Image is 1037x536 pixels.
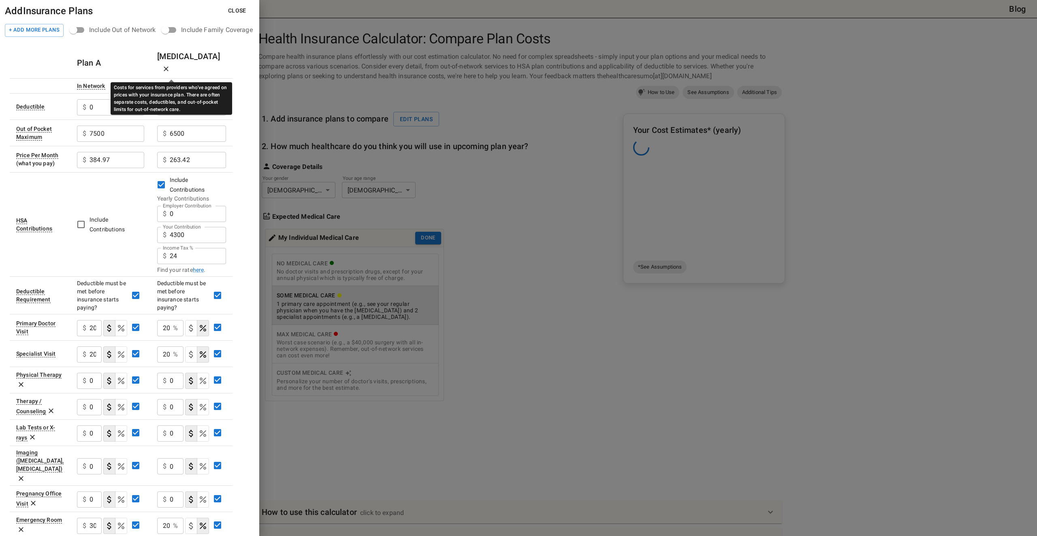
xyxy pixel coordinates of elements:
[103,491,115,508] button: copayment
[185,518,197,534] button: copayment
[185,320,197,336] button: copayment
[157,194,226,203] div: Yearly Contributions
[115,373,127,389] button: coinsurance
[185,425,197,442] button: copayment
[16,103,45,110] div: Amount of money you must individually pay from your pocket before the health plan starts to pay. ...
[16,288,51,303] div: This option will be 'Yes' for most plans. If your plan details say something to the effect of 'de...
[186,495,196,504] svg: Select if this service charges a copay (or copayment), a set dollar amount (e.g. $30) you pay to ...
[70,22,162,38] div: position
[16,126,52,141] div: Sometimes called 'Out of Pocket Limit' or 'Annual Limit'. This is the maximum amount of money tha...
[185,346,209,363] div: cost type
[197,373,209,389] button: coinsurance
[198,323,208,333] svg: Select if this service charges coinsurance, a percentage of the medical expense that you pay to y...
[116,521,126,531] svg: Select if this service charges coinsurance, a percentage of the medical expense that you pay to y...
[186,521,196,531] svg: Select if this service charges a copay (or copayment), a set dollar amount (e.g. $30) you pay to ...
[16,372,62,378] div: Physical Therapy
[83,103,86,112] p: $
[198,402,208,412] svg: Select if this service charges coinsurance, a percentage of the medical expense that you pay to y...
[103,518,115,534] button: copayment
[222,3,253,18] button: Close
[5,24,64,37] button: Add Plan to Comparison
[197,346,209,363] button: coinsurance
[16,449,64,472] div: Imaging (MRI, PET, CT)
[186,350,196,359] svg: Select if this service charges a copay (or copayment), a set dollar amount (e.g. $30) you pay to ...
[185,458,197,474] button: copayment
[115,491,127,508] button: coinsurance
[198,495,208,504] svg: Select if this service charges coinsurance, a percentage of the medical expense that you pay to y...
[163,402,166,412] p: $
[163,429,166,438] p: $
[116,323,126,333] svg: Select if this service charges coinsurance, a percentage of the medical expense that you pay to y...
[186,402,196,412] svg: Select if this service charges a copay (or copayment), a set dollar amount (e.g. $30) you pay to ...
[89,25,156,35] div: Include Out of Network
[197,399,209,415] button: coinsurance
[163,202,211,209] label: Employer Contribution
[103,458,115,474] button: copayment
[105,521,114,531] svg: Select if this service charges a copay (or copayment), a set dollar amount (e.g. $30) you pay to ...
[163,155,166,165] p: $
[105,376,114,386] svg: Select if this service charges a copay (or copayment), a set dollar amount (e.g. $30) you pay to ...
[115,346,127,363] button: coinsurance
[103,518,127,534] div: cost type
[163,209,166,219] p: $
[185,491,197,508] button: copayment
[16,350,55,357] div: Sometimes called 'Specialist' or 'Specialist Office Visit'. This is a visit to a doctor with a sp...
[105,495,114,504] svg: Select if this service charges a copay (or copayment), a set dollar amount (e.g. $30) you pay to ...
[83,129,86,139] p: $
[170,177,205,193] span: Include Contributions
[103,425,115,442] button: copayment
[163,223,201,230] label: Your Contribution
[198,376,208,386] svg: Select if this service charges coinsurance, a percentage of the medical expense that you pay to y...
[103,346,127,363] div: cost type
[186,376,196,386] svg: Select if this service charges a copay (or copayment), a set dollar amount (e.g. $30) you pay to ...
[103,399,127,415] div: cost type
[157,266,226,274] div: Find your rate .
[83,376,86,386] p: $
[116,461,126,471] svg: Select if this service charges coinsurance, a percentage of the medical expense that you pay to y...
[105,323,114,333] svg: Select if this service charges a copay (or copayment), a set dollar amount (e.g. $30) you pay to ...
[116,495,126,504] svg: Select if this service charges coinsurance, a percentage of the medical expense that you pay to y...
[163,376,166,386] p: $
[103,399,115,415] button: copayment
[103,346,115,363] button: copayment
[103,491,127,508] div: cost type
[105,350,114,359] svg: Select if this service charges a copay (or copayment), a set dollar amount (e.g. $30) you pay to ...
[186,429,196,438] svg: Select if this service charges a copay (or copayment), a set dollar amount (e.g. $30) you pay to ...
[197,320,209,336] button: coinsurance
[83,429,86,438] p: $
[163,251,166,261] p: $
[185,399,209,415] div: cost type
[163,230,166,240] p: $
[16,152,58,159] div: Sometimes called 'plan cost'. The portion of the plan premium that comes out of your wallet each ...
[185,425,209,442] div: cost type
[115,518,127,534] button: coinsurance
[116,350,126,359] svg: Select if this service charges coinsurance, a percentage of the medical expense that you pay to y...
[16,217,52,232] div: Leave the checkbox empty if you don't what an HSA (Health Savings Account) is. If the insurance p...
[197,491,209,508] button: coinsurance
[185,491,209,508] div: cost type
[157,279,209,312] div: Deductible must be met before insurance starts paying?
[115,320,127,336] button: coinsurance
[162,22,259,38] div: position
[103,425,127,442] div: cost type
[115,458,127,474] button: coinsurance
[16,490,62,507] div: Prenatal care visits for routine pregnancy monitoring and checkups throughout pregnancy.
[185,373,197,389] button: copayment
[16,517,62,523] div: Emergency Room
[185,518,209,534] div: cost type
[103,373,127,389] div: cost type
[83,323,86,333] p: $
[83,402,86,412] p: $
[83,155,86,165] p: $
[115,425,127,442] button: coinsurance
[116,376,126,386] svg: Select if this service charges coinsurance, a percentage of the medical expense that you pay to y...
[103,373,115,389] button: copayment
[83,495,86,504] p: $
[105,402,114,412] svg: Select if this service charges a copay (or copayment), a set dollar amount (e.g. $30) you pay to ...
[105,429,114,438] svg: Select if this service charges a copay (or copayment), a set dollar amount (e.g. $30) you pay to ...
[197,518,209,534] button: coinsurance
[185,346,197,363] button: copayment
[181,25,252,35] div: Include Family Coverage
[16,320,55,335] div: Visit to your primary doctor for general care (also known as a Primary Care Provider, Primary Car...
[103,320,115,336] button: copayment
